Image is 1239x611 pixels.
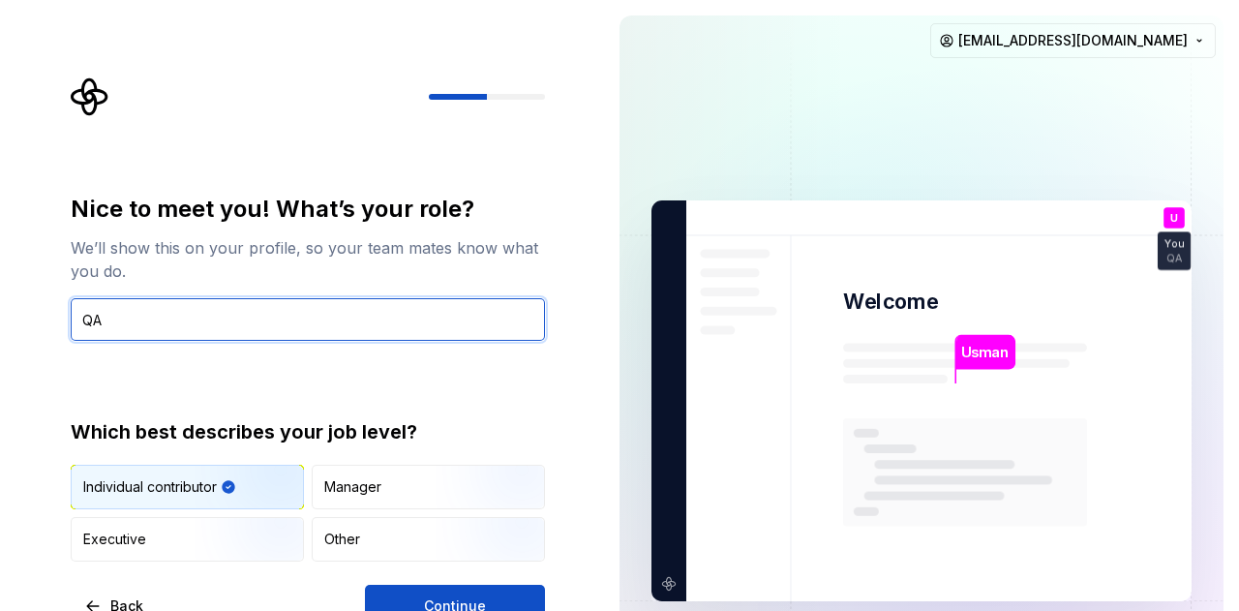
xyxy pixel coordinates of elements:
[843,288,938,316] p: Welcome
[83,530,146,549] div: Executive
[1166,253,1182,263] p: QA
[71,298,545,341] input: Job title
[71,418,545,445] div: Which best describes your job level?
[71,194,545,225] div: Nice to meet you! What’s your role?
[324,477,381,497] div: Manager
[930,23,1216,58] button: [EMAIL_ADDRESS][DOMAIN_NAME]
[71,77,109,116] svg: Supernova Logo
[961,342,1009,363] p: Usman
[1170,213,1178,224] p: U
[83,477,217,497] div: Individual contributor
[71,236,545,283] div: We’ll show this on your profile, so your team mates know what you do.
[958,31,1188,50] span: [EMAIL_ADDRESS][DOMAIN_NAME]
[1164,239,1184,250] p: You
[324,530,360,549] div: Other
